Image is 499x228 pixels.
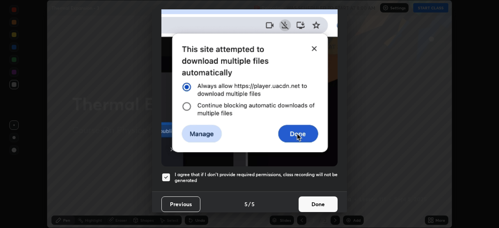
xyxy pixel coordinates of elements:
[161,196,200,212] button: Previous
[244,200,248,208] h4: 5
[248,200,251,208] h4: /
[175,171,338,184] h5: I agree that if I don't provide required permissions, class recording will not be generated
[299,196,338,212] button: Done
[251,200,255,208] h4: 5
